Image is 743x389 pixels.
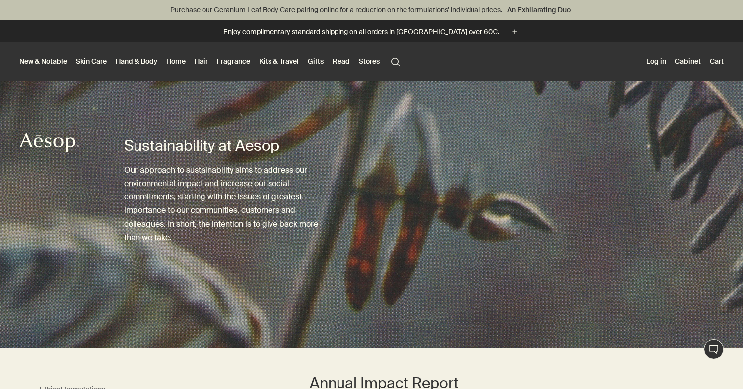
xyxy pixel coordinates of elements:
a: Skin Care [74,55,109,67]
button: Cart [708,55,726,67]
button: Open search [387,52,405,70]
a: An Exhilarating Duo [505,4,573,15]
a: Fragrance [215,55,252,67]
a: Cabinet [673,55,703,67]
a: Hair [193,55,210,67]
p: Our approach to sustainability aims to address our environmental impact and increase our social c... [124,163,332,244]
button: Enjoy complimentary standard shipping on all orders in [GEOGRAPHIC_DATA] over 60€. [223,26,520,38]
a: Aesop [17,130,82,158]
button: Stores [357,55,382,67]
nav: supplementary [644,42,726,81]
button: Log in [644,55,668,67]
svg: Aesop [20,133,79,153]
h1: Sustainability at Aesop [124,136,332,156]
a: Hand & Body [114,55,159,67]
a: Home [164,55,188,67]
p: Purchase our Geranium Leaf Body Care pairing online for a reduction on the formulations’ individu... [10,5,733,15]
a: Kits & Travel [257,55,301,67]
nav: primary [17,42,405,81]
button: New & Notable [17,55,69,67]
a: Gifts [306,55,326,67]
a: Read [331,55,352,67]
button: Live-Support Chat [704,339,724,359]
p: Enjoy complimentary standard shipping on all orders in [GEOGRAPHIC_DATA] over 60€. [223,27,499,37]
